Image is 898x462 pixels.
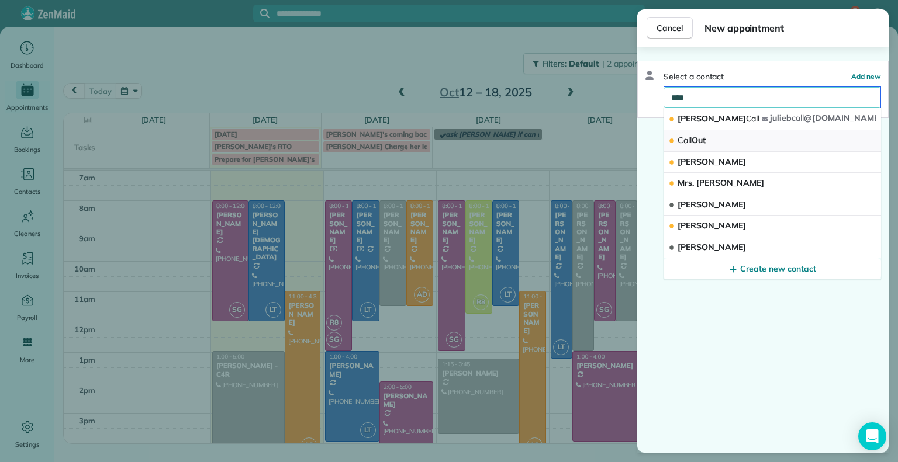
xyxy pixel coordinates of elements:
[858,422,886,450] div: Open Intercom Messenger
[664,152,881,173] button: [PERSON_NAME]
[678,199,746,210] span: [PERSON_NAME]
[678,242,746,252] span: [PERSON_NAME]
[678,157,746,167] span: [PERSON_NAME]
[678,178,764,188] span: Mrs. [PERSON_NAME]
[678,135,706,145] span: Out
[664,108,881,130] button: [PERSON_NAME]Calljuliebcall@[DOMAIN_NAME]
[664,173,881,194] button: Mrs. [PERSON_NAME]
[770,113,881,123] span: julieb @[DOMAIN_NAME]
[647,17,693,39] button: Cancel
[740,263,816,275] span: Create new contact
[664,237,881,259] button: [PERSON_NAME]
[664,130,881,152] button: CallOut
[704,21,879,35] span: New appointment
[657,22,683,34] span: Cancel
[664,216,881,237] button: [PERSON_NAME]
[678,220,746,231] span: [PERSON_NAME]
[746,113,760,124] span: Call
[792,113,804,123] span: call
[678,135,692,145] span: Call
[851,71,881,82] button: Add new
[664,71,724,82] span: Select a contact
[851,72,881,81] span: Add new
[678,113,759,124] span: [PERSON_NAME]
[664,194,881,216] button: [PERSON_NAME]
